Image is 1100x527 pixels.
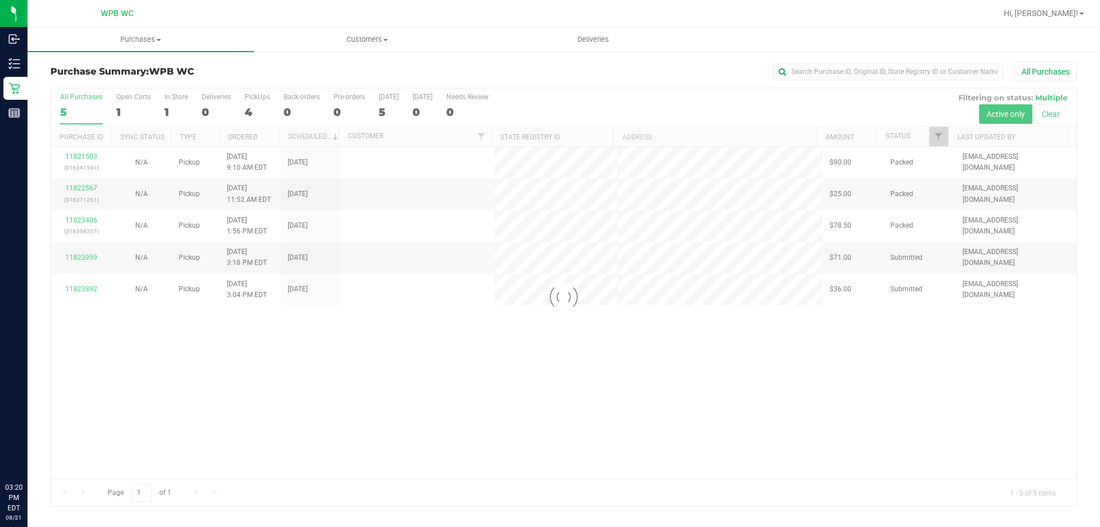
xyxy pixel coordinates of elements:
[773,63,1003,80] input: Search Purchase ID, Original ID, State Registry ID or Customer Name...
[27,34,254,45] span: Purchases
[480,28,706,52] a: Deliveries
[34,434,48,447] iframe: Resource center unread badge
[9,58,20,69] inline-svg: Inventory
[50,67,392,77] h3: Purchase Summary:
[1014,62,1077,81] button: All Purchases
[101,9,133,18] span: WPB WC
[1004,9,1078,18] span: Hi, [PERSON_NAME]!
[11,435,46,470] iframe: Resource center
[9,83,20,94] inline-svg: Retail
[149,66,194,77] span: WPB WC
[9,107,20,119] inline-svg: Reports
[254,34,480,45] span: Customers
[9,33,20,45] inline-svg: Inbound
[5,513,22,522] p: 08/21
[5,482,22,513] p: 03:20 PM EDT
[27,28,254,52] a: Purchases
[254,28,480,52] a: Customers
[562,34,624,45] span: Deliveries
